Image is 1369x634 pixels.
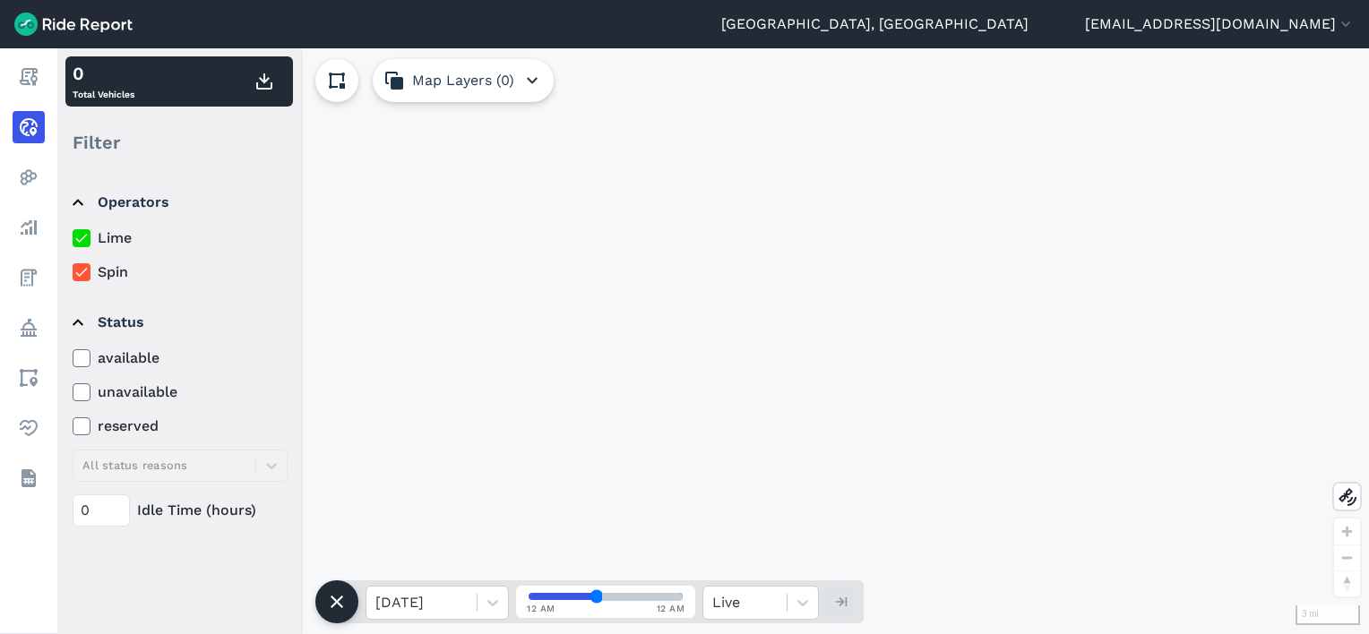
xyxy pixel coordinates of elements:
[65,115,293,170] div: Filter
[73,381,288,403] label: unavailable
[657,602,685,615] span: 12 AM
[14,13,133,36] img: Ride Report
[73,261,288,283] label: Spin
[13,412,45,444] a: Health
[73,494,288,527] div: Idle Time (hours)
[73,60,134,87] div: 0
[13,211,45,244] a: Analyze
[13,362,45,394] a: Areas
[13,312,45,344] a: Policy
[57,48,1369,634] div: loading
[73,227,288,249] label: Lime
[13,111,45,143] a: Realtime
[73,347,288,369] label: available
[73,297,285,347] summary: Status
[73,177,285,227] summary: Operators
[527,602,555,615] span: 12 AM
[13,462,45,494] a: Datasets
[721,13,1029,35] a: [GEOGRAPHIC_DATA], [GEOGRAPHIC_DATA]
[73,60,134,103] div: Total Vehicles
[13,61,45,93] a: Report
[373,59,554,102] button: Map Layers (0)
[1085,13,1355,35] button: [EMAIL_ADDRESS][DOMAIN_NAME]
[73,416,288,437] label: reserved
[13,261,45,294] a: Fees
[13,161,45,193] a: Heatmaps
